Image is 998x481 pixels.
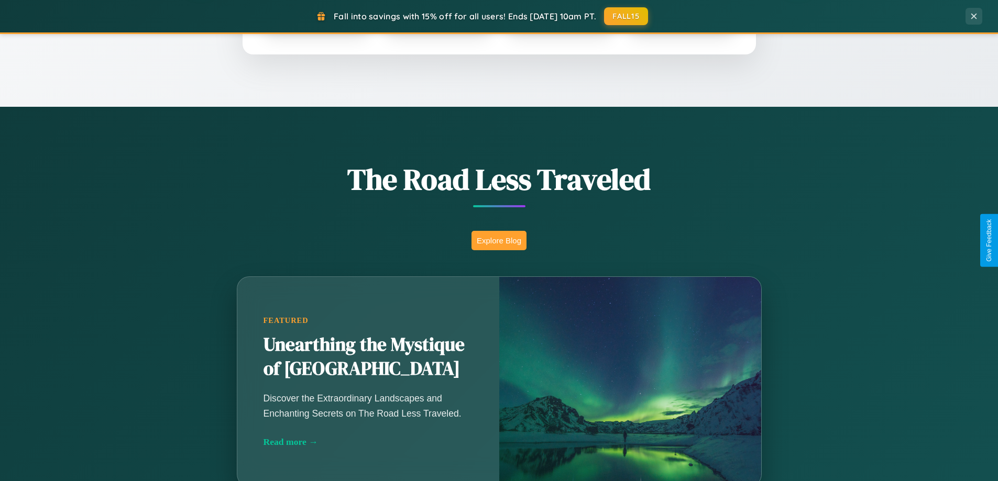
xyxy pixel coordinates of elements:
button: Explore Blog [471,231,527,250]
div: Read more → [264,437,473,448]
h2: Unearthing the Mystique of [GEOGRAPHIC_DATA] [264,333,473,381]
p: Discover the Extraordinary Landscapes and Enchanting Secrets on The Road Less Traveled. [264,391,473,420]
div: Featured [264,316,473,325]
div: Give Feedback [985,219,993,262]
span: Fall into savings with 15% off for all users! Ends [DATE] 10am PT. [334,11,596,21]
h1: The Road Less Traveled [185,159,814,199]
button: FALL15 [604,7,648,25]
